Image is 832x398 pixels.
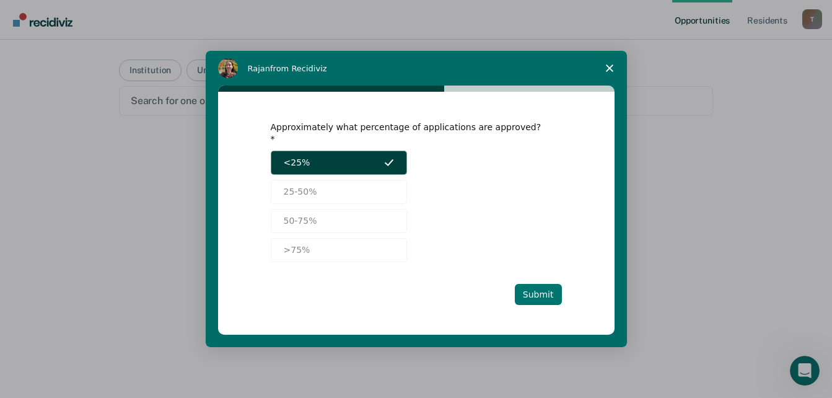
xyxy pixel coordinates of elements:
span: 25-50% [284,185,317,198]
img: Profile image for Rajan [218,58,238,78]
button: Submit [515,284,562,305]
span: Close survey [592,51,627,86]
span: 50-75% [284,214,317,228]
span: >75% [284,244,310,257]
span: from Recidiviz [270,64,327,73]
span: Rajan [248,64,271,73]
button: <25% [271,151,407,175]
span: <25% [284,156,310,169]
button: 50-75% [271,209,407,233]
div: Approximately what percentage of applications are approved? [271,122,543,144]
button: >75% [271,238,407,262]
button: 25-50% [271,180,407,204]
